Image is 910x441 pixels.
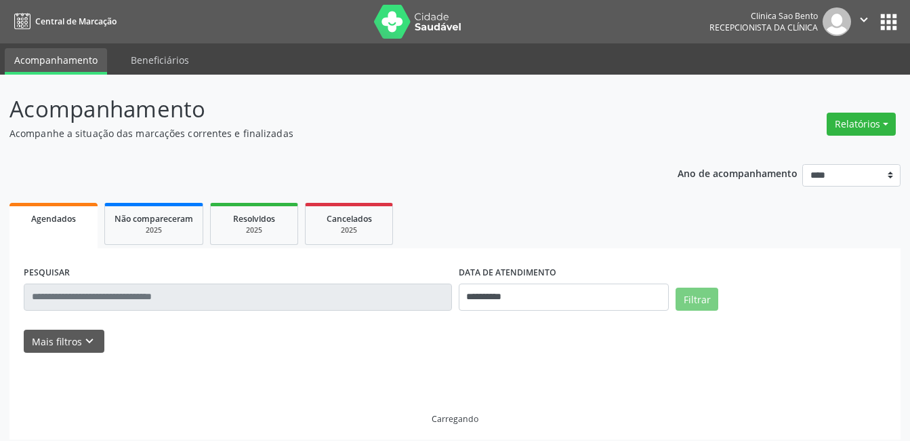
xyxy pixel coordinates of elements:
a: Central de Marcação [9,10,117,33]
p: Acompanhe a situação das marcações correntes e finalizadas [9,126,634,140]
label: PESQUISAR [24,263,70,284]
div: 2025 [115,225,193,235]
button: Mais filtroskeyboard_arrow_down [24,330,104,353]
p: Ano de acompanhamento [678,164,798,181]
span: Não compareceram [115,213,193,225]
span: Agendados [31,213,76,225]
div: 2025 [315,225,383,235]
div: Clinica Sao Bento [709,10,818,22]
button:  [851,7,877,36]
label: DATA DE ATENDIMENTO [459,263,556,284]
span: Central de Marcação [35,16,117,27]
i:  [856,12,871,27]
button: apps [877,10,901,34]
button: Filtrar [676,288,718,311]
button: Relatórios [827,113,896,136]
a: Acompanhamento [5,48,107,75]
span: Cancelados [327,213,372,225]
p: Acompanhamento [9,92,634,126]
i: keyboard_arrow_down [82,334,97,349]
div: Carregando [432,413,478,425]
span: Resolvidos [233,213,275,225]
span: Recepcionista da clínica [709,22,818,33]
img: img [823,7,851,36]
div: 2025 [220,225,288,235]
a: Beneficiários [121,48,199,72]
